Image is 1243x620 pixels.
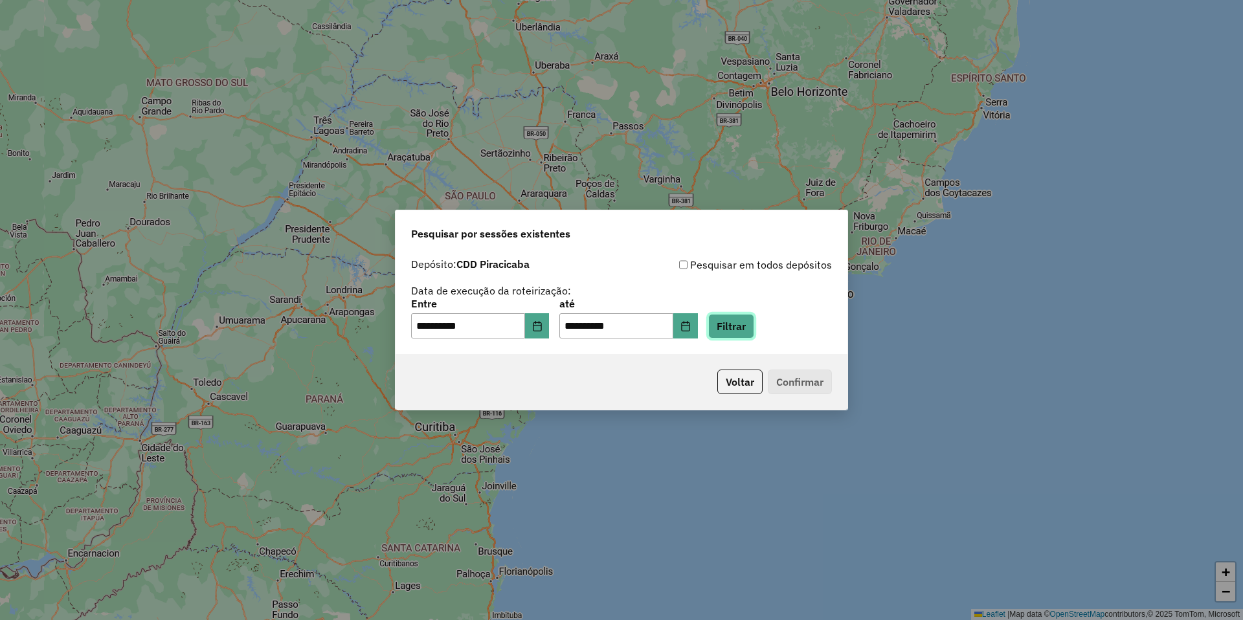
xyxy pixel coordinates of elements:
[456,258,530,271] strong: CDD Piracicaba
[525,313,550,339] button: Choose Date
[411,226,570,241] span: Pesquisar por sessões existentes
[559,296,697,311] label: até
[411,256,530,272] label: Depósito:
[673,313,698,339] button: Choose Date
[411,283,571,298] label: Data de execução da roteirização:
[621,257,832,272] div: Pesquisar em todos depósitos
[411,296,549,311] label: Entre
[708,314,754,338] button: Filtrar
[717,370,763,394] button: Voltar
